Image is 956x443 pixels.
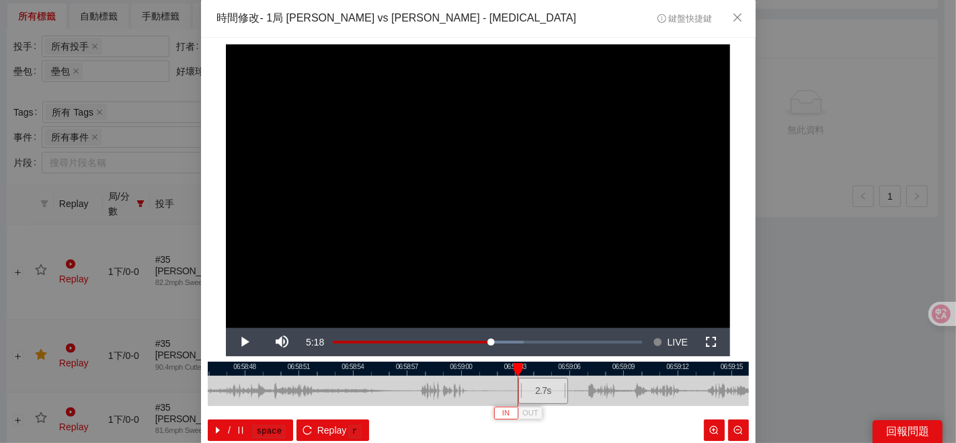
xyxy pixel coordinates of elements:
button: Play [226,328,264,356]
button: IN [494,407,518,419]
span: Replay [317,423,347,438]
span: IN [502,407,510,419]
div: Progress Bar [333,341,642,344]
button: Seek to live, currently behind live [649,328,692,356]
button: Fullscreen [692,328,730,356]
span: caret-right [213,426,223,436]
div: 回報問題 [873,420,943,443]
button: caret-right/pausespace [208,419,294,441]
kbd: space [252,425,286,438]
span: 5:18 [306,337,324,348]
button: Mute [264,328,301,356]
span: reload [303,426,312,436]
span: / [228,423,231,438]
button: reloadReplayr [296,419,368,441]
span: close [732,12,743,23]
span: 鍵盤快捷鍵 [658,14,712,24]
span: LIVE [668,328,688,356]
span: info-circle [658,14,666,23]
span: pause [236,426,245,436]
div: Video Player [226,44,730,328]
span: zoom-in [709,426,719,436]
span: zoom-out [733,426,743,436]
kbd: r [348,425,362,438]
div: 2.7 s [518,378,569,404]
button: zoom-in [704,419,725,441]
div: 時間修改 - 1局 [PERSON_NAME] vs [PERSON_NAME] - [MEDICAL_DATA] [217,11,577,26]
button: zoom-out [728,419,749,441]
button: OUT [518,407,543,419]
